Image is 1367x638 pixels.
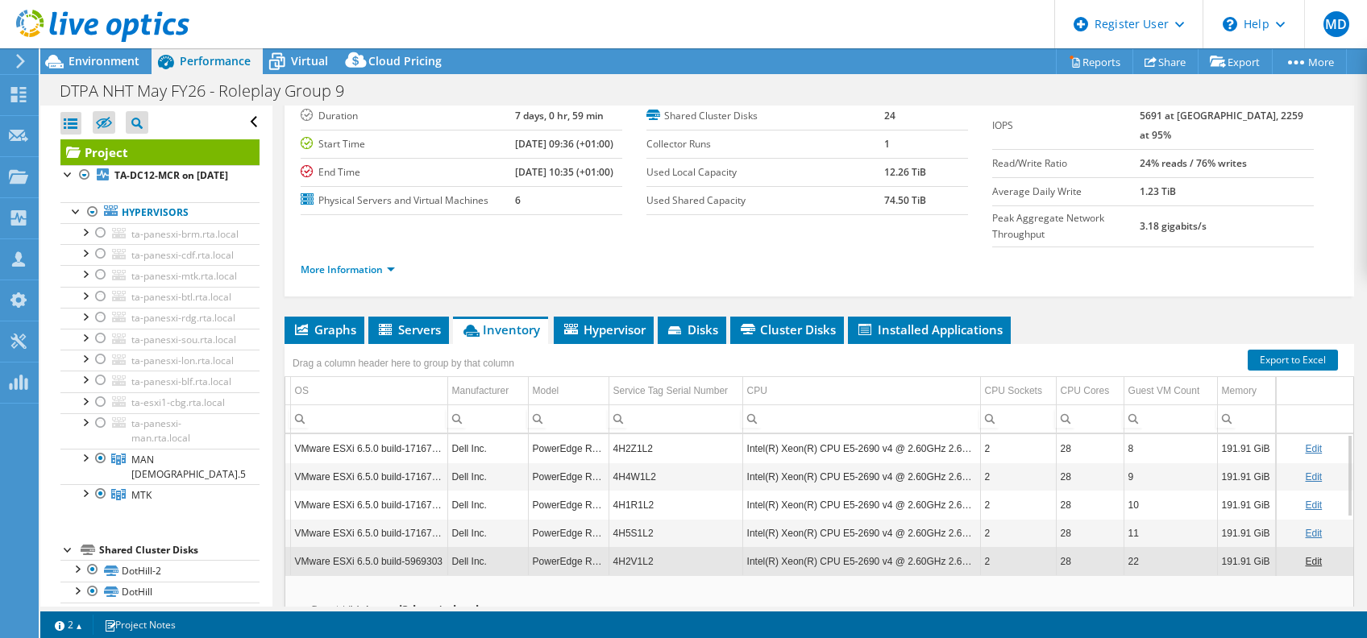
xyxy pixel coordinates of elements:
[310,600,1329,619] h2: Guest VMs
[60,449,260,484] a: MAN 6.5
[447,404,528,433] td: Column Manufacturer, Filter cell
[447,434,528,462] td: Column Manufacturer, Value Dell Inc.
[114,168,228,182] b: TA-DC12-MCR on [DATE]
[376,321,441,338] span: Servers
[60,287,260,308] a: ta-panesxi-btl.rta.local
[646,164,884,180] label: Used Local Capacity
[60,603,260,638] a: VMFS-EQL-MAN-Templates
[515,137,613,151] b: [DATE] 09:36 (+01:00)
[609,377,742,405] td: Service Tag Serial Number Column
[60,139,260,165] a: Project
[609,404,742,433] td: Column Service Tag Serial Number, Filter cell
[1217,519,1276,547] td: Column Memory, Value 191.91 GiB
[980,404,1056,433] td: Column CPU Sockets, Filter cell
[609,547,742,575] td: Column Service Tag Serial Number, Value 4H2V1L2
[609,462,742,491] td: Column Service Tag Serial Number, Value 4H4W1L2
[884,109,895,122] b: 24
[1198,49,1273,74] a: Export
[301,193,515,209] label: Physical Servers and Virtual Machines
[93,615,187,635] a: Project Notes
[646,193,884,209] label: Used Shared Capacity
[60,350,260,371] a: ta-panesxi-lon.rta.local
[1140,184,1176,198] b: 1.23 TiB
[1217,462,1276,491] td: Column Memory, Value 191.91 GiB
[1056,491,1124,519] td: Column CPU Cores, Value 28
[60,202,260,223] a: Hypervisors
[666,321,718,338] span: Disks
[290,377,447,405] td: OS Column
[980,519,1056,547] td: Column CPU Sockets, Value 2
[980,434,1056,462] td: Column CPU Sockets, Value 2
[452,381,509,400] div: Manufacturer
[742,491,980,519] td: Column CPU, Value Intel(R) Xeon(R) CPU E5-2690 v4 @ 2.60GHz 2.60 GHz
[1124,491,1217,519] td: Column Guest VM Count, Value 10
[1128,381,1200,400] div: Guest VM Count
[1056,519,1124,547] td: Column CPU Cores, Value 28
[291,53,328,68] span: Virtual
[1217,491,1276,519] td: Column Memory, Value 191.91 GiB
[290,491,447,519] td: Column OS, Value VMware ESXi 6.5.0 build-17167537
[884,165,926,179] b: 12.26 TiB
[180,53,251,68] span: Performance
[609,519,742,547] td: Column Service Tag Serial Number, Value 4H5S1L2
[1223,17,1237,31] svg: \n
[515,109,604,122] b: 7 days, 0 hr, 59 min
[69,53,139,68] span: Environment
[528,434,609,462] td: Column Model, Value PowerEdge R630
[1140,156,1247,170] b: 24% reads / 76% writes
[613,381,729,400] div: Service Tag Serial Number
[1217,434,1276,462] td: Column Memory, Value 191.91 GiB
[1056,49,1133,74] a: Reports
[515,165,613,179] b: [DATE] 10:35 (+01:00)
[747,381,767,400] div: CPU
[742,462,980,491] td: Column CPU, Value Intel(R) Xeon(R) CPU E5-2690 v4 @ 2.60GHz 2.60 GHz
[461,321,540,338] span: Inventory
[60,371,260,391] a: ta-panesxi-blf.rta.local
[447,547,528,575] td: Column Manufacturer, Value Dell Inc.
[447,491,528,519] td: Column Manufacturer, Value Dell Inc.
[301,164,515,180] label: End Time
[60,413,260,449] a: ta-panesxi-man.rta.local
[301,136,515,152] label: Start Time
[1305,556,1322,567] a: Edit
[1248,350,1338,371] a: Export to Excel
[980,491,1056,519] td: Column CPU Sockets, Value 2
[1222,381,1257,400] div: Memory
[980,547,1056,575] td: Column CPU Sockets, Value 2
[738,321,836,338] span: Cluster Disks
[856,321,1003,338] span: Installed Applications
[131,416,190,445] span: ta-panesxi-man.rta.local
[980,377,1056,405] td: CPU Sockets Column
[60,484,260,505] a: MTK
[290,462,447,491] td: Column OS, Value VMware ESXi 6.5.0 build-17167537
[301,263,395,276] a: More Information
[528,519,609,547] td: Column Model, Value PowerEdge R630
[1124,434,1217,462] td: Column Guest VM Count, Value 8
[1323,11,1349,37] span: MD
[528,377,609,405] td: Model Column
[515,193,521,207] b: 6
[131,227,239,241] span: ta-panesxi-brm.rta.local
[131,488,152,502] span: MTK
[980,462,1056,491] td: Column CPU Sockets, Value 2
[1140,109,1303,142] b: 5691 at [GEOGRAPHIC_DATA], 2259 at 95%
[1124,547,1217,575] td: Column Guest VM Count, Value 22
[1305,443,1322,454] a: Edit
[884,137,890,151] b: 1
[1132,49,1199,74] a: Share
[528,547,609,575] td: Column Model, Value PowerEdge R630
[609,491,742,519] td: Column Service Tag Serial Number, Value 4H1R1L2
[1056,462,1124,491] td: Column CPU Cores, Value 28
[131,248,234,262] span: ta-panesxi-cdf.rta.local
[289,352,518,375] div: Drag a column header here to group by that column
[60,329,260,350] a: ta-panesxi-sou.rta.local
[44,615,93,635] a: 2
[131,354,234,367] span: ta-panesxi-lon.rta.local
[1124,404,1217,433] td: Column Guest VM Count, Filter cell
[290,519,447,547] td: Column OS, Value VMware ESXi 6.5.0 build-17167537
[131,311,235,325] span: ta-panesxi-rdg.rta.local
[742,519,980,547] td: Column CPU, Value Intel(R) Xeon(R) CPU E5-2690 v4 @ 2.60GHz 2.60 GHz
[992,118,1140,134] label: IOPS
[1124,377,1217,405] td: Guest VM Count Column
[528,404,609,433] td: Column Model, Filter cell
